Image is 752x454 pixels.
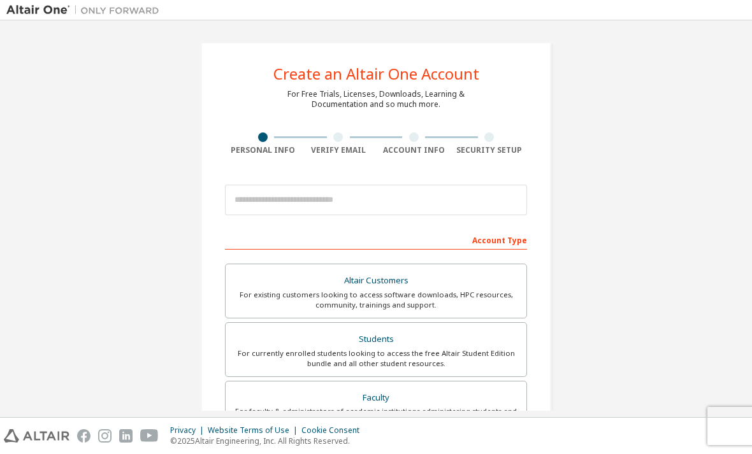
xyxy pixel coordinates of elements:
[119,429,133,443] img: linkedin.svg
[233,389,519,407] div: Faculty
[287,89,465,110] div: For Free Trials, Licenses, Downloads, Learning & Documentation and so much more.
[301,425,367,436] div: Cookie Consent
[376,145,452,155] div: Account Info
[98,429,112,443] img: instagram.svg
[225,229,527,250] div: Account Type
[6,4,166,17] img: Altair One
[77,429,90,443] img: facebook.svg
[140,429,159,443] img: youtube.svg
[170,425,208,436] div: Privacy
[208,425,301,436] div: Website Terms of Use
[273,66,479,82] div: Create an Altair One Account
[233,272,519,290] div: Altair Customers
[170,436,367,446] p: © 2025 Altair Engineering, Inc. All Rights Reserved.
[452,145,528,155] div: Security Setup
[301,145,377,155] div: Verify Email
[4,429,69,443] img: altair_logo.svg
[233,290,519,310] div: For existing customers looking to access software downloads, HPC resources, community, trainings ...
[233,406,519,427] div: For faculty & administrators of academic institutions administering students and accessing softwa...
[225,145,301,155] div: Personal Info
[233,348,519,369] div: For currently enrolled students looking to access the free Altair Student Edition bundle and all ...
[233,330,519,348] div: Students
